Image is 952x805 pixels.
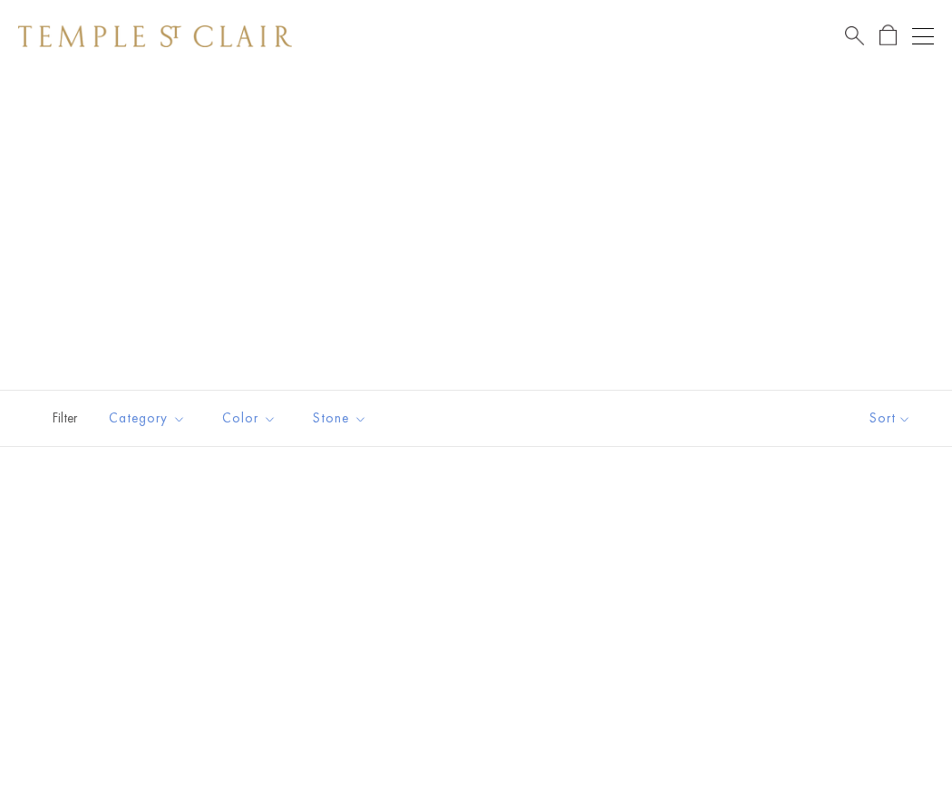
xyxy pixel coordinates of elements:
[829,391,952,446] button: Show sort by
[879,24,897,47] a: Open Shopping Bag
[95,398,199,439] button: Category
[213,407,290,430] span: Color
[299,398,381,439] button: Stone
[304,407,381,430] span: Stone
[209,398,290,439] button: Color
[100,407,199,430] span: Category
[18,25,292,47] img: Temple St. Clair
[912,25,934,47] button: Open navigation
[845,24,864,47] a: Search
